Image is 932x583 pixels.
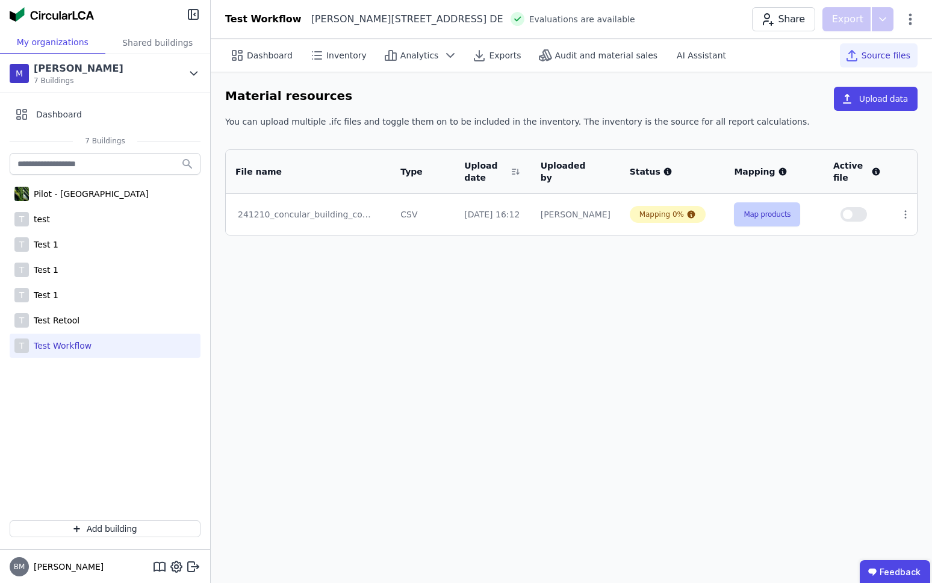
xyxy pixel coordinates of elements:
div: CSV [400,208,445,220]
div: File name [235,166,366,178]
div: T [14,212,29,226]
div: Test 1 [29,264,58,276]
button: Add building [10,520,200,537]
span: 7 Buildings [73,136,137,146]
div: [PERSON_NAME] [541,208,610,220]
div: T [14,313,29,328]
span: Dashboard [247,49,293,61]
div: Active file [833,160,881,184]
img: Concular [10,7,94,22]
div: T [14,288,29,302]
div: test [29,213,50,225]
span: Evaluations are available [529,13,635,25]
span: Exports [489,49,521,61]
button: Upload data [834,87,918,111]
div: [PERSON_NAME] [34,61,123,76]
span: Inventory [326,49,367,61]
div: [PERSON_NAME][STREET_ADDRESS] DE [302,12,503,26]
span: Source files [862,49,910,61]
div: T [14,237,29,252]
span: AI Assistant [677,49,726,61]
div: Uploaded by [541,160,596,184]
div: Test Workflow [29,340,92,352]
div: Pilot - [GEOGRAPHIC_DATA] [29,188,149,200]
h6: Material resources [225,87,352,106]
img: Pilot - Green Building [14,184,29,204]
div: Shared buildings [105,31,211,54]
button: Share [752,7,815,31]
span: 7 Buildings [34,76,123,86]
div: M [10,64,29,83]
p: Export [832,12,866,26]
div: You can upload multiple .ifc files and toggle them on to be included in the inventory. The invent... [225,116,918,137]
div: Test 1 [29,238,58,251]
div: Test Workflow [225,12,302,26]
span: Audit and material sales [555,49,658,61]
span: Dashboard [36,108,82,120]
div: Test Retool [29,314,79,326]
div: Mapping [734,166,814,178]
div: T [14,263,29,277]
div: Type [400,166,430,178]
div: Status [630,166,715,178]
div: Upload date [464,160,506,184]
button: Map products [734,202,800,226]
div: 241210_concular_building_components_template_filled1.xlsx [238,208,379,220]
div: Test 1 [29,289,58,301]
span: [PERSON_NAME] [29,561,104,573]
div: [DATE] 16:12 [464,208,521,220]
div: Mapping 0% [639,210,684,219]
div: T [14,338,29,353]
span: Analytics [400,49,439,61]
span: BM [14,563,25,570]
